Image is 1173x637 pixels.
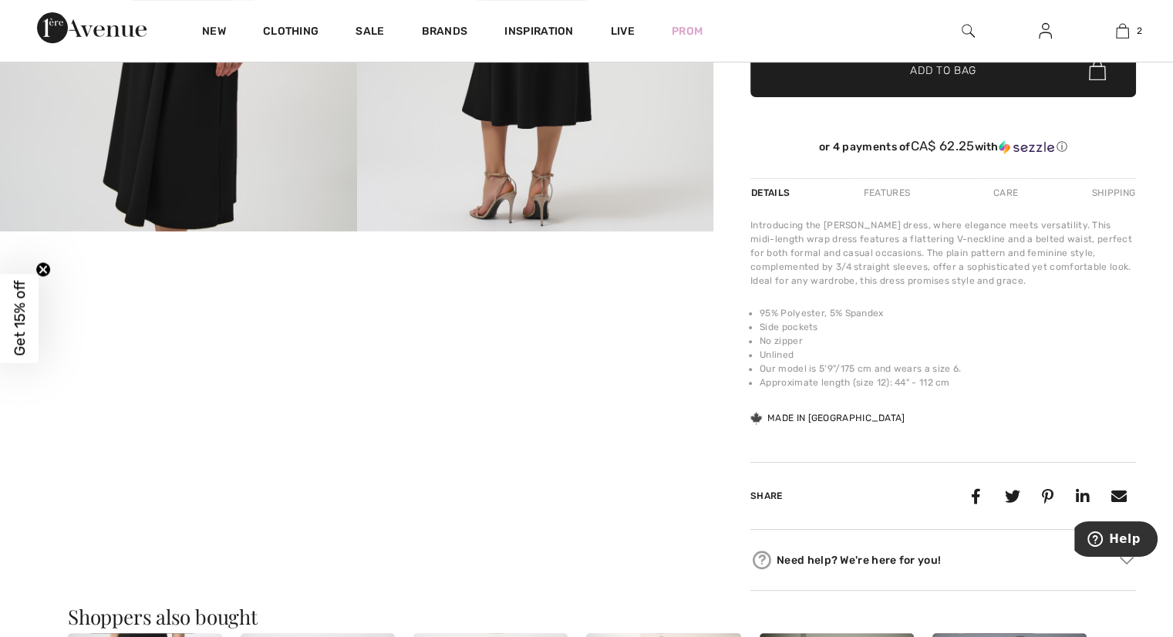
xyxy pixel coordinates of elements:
[750,139,1136,154] div: or 4 payments of with
[1026,22,1064,41] a: Sign In
[760,306,1136,320] li: 95% Polyester, 5% Spandex
[750,179,794,207] div: Details
[851,179,923,207] div: Features
[760,348,1136,362] li: Unlined
[202,25,226,41] a: New
[999,140,1054,154] img: Sezzle
[750,411,905,425] div: Made in [GEOGRAPHIC_DATA]
[962,22,975,40] img: search the website
[760,376,1136,389] li: Approximate length (size 12): 44" - 112 cm
[356,25,384,41] a: Sale
[750,43,1136,97] button: Add to Bag
[1074,521,1158,560] iframe: Opens a widget where you can find more information
[1089,60,1106,80] img: Bag.svg
[11,281,29,356] span: Get 15% off
[1088,179,1136,207] div: Shipping
[1137,24,1142,38] span: 2
[910,62,976,79] span: Add to Bag
[750,218,1136,288] div: Introducing the [PERSON_NAME] dress, where elegance meets versatility. This midi-length wrap dres...
[672,23,703,39] a: Prom
[611,23,635,39] a: Live
[980,179,1031,207] div: Care
[760,320,1136,334] li: Side pockets
[37,12,147,43] img: 1ère Avenue
[422,25,468,41] a: Brands
[1039,22,1052,40] img: My Info
[750,139,1136,160] div: or 4 payments ofCA$ 62.25withSezzle Click to learn more about Sezzle
[911,138,975,153] span: CA$ 62.25
[35,262,51,278] button: Close teaser
[68,607,1105,627] h3: Shoppers also bought
[504,25,573,41] span: Inspiration
[760,362,1136,376] li: Our model is 5'9"/175 cm and wears a size 6.
[750,548,1136,571] div: Need help? We're here for you!
[263,25,319,41] a: Clothing
[760,334,1136,348] li: No zipper
[1120,557,1134,565] img: Arrow2.svg
[750,490,783,501] span: Share
[1116,22,1129,40] img: My Bag
[1084,22,1160,40] a: 2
